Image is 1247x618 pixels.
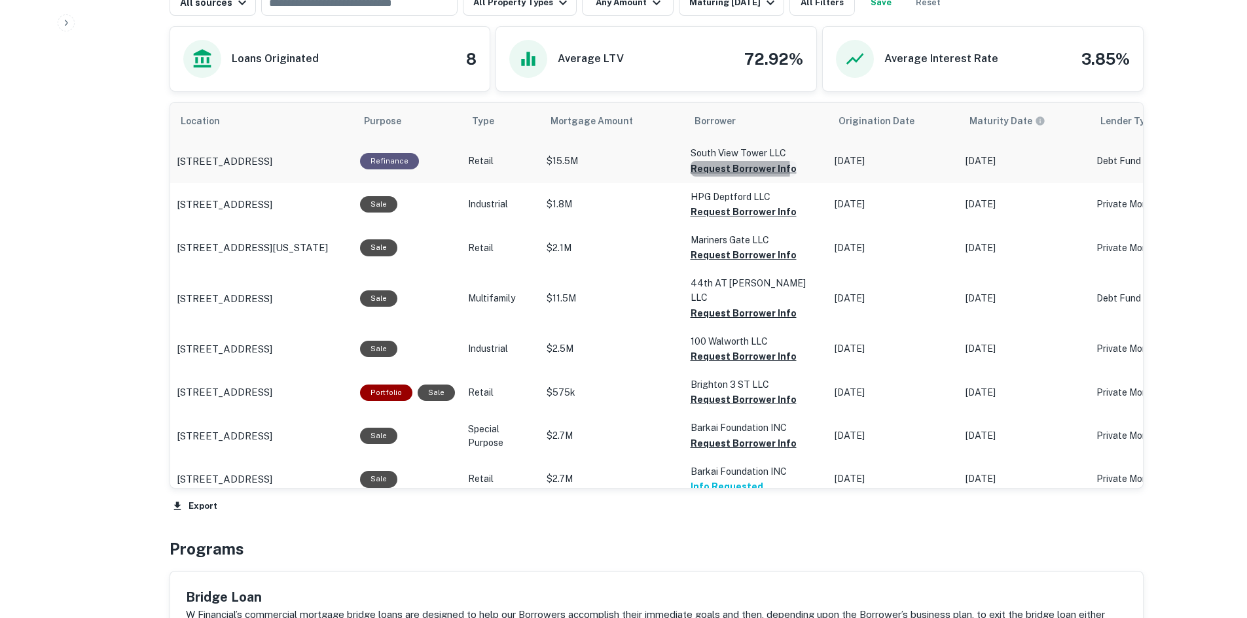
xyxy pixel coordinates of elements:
p: [STREET_ADDRESS] [177,291,272,307]
p: Private Money [1096,472,1201,486]
p: [DATE] [966,472,1083,486]
p: [DATE] [966,154,1083,168]
button: Request Borrower Info [691,161,797,177]
p: Private Money [1096,342,1201,356]
p: Private Money [1096,241,1201,255]
div: Sale [360,428,397,444]
span: Mortgage Amount [551,113,650,129]
p: $1.8M [547,197,678,211]
p: [STREET_ADDRESS] [177,385,272,400]
button: Info Requested [691,479,763,494]
a: [STREET_ADDRESS] [177,472,347,487]
div: Sale [418,385,455,401]
p: Private Money [1096,386,1201,400]
p: $15.5M [547,154,678,168]
p: [DATE] [835,292,952,305]
p: Barkai Foundation INC [691,464,822,479]
th: Maturity dates displayed may be estimated. Please contact the lender for the most accurate maturi... [959,103,1090,139]
p: [STREET_ADDRESS][US_STATE] [177,240,328,256]
h6: Average Interest Rate [884,51,998,67]
p: $11.5M [547,292,678,305]
a: [STREET_ADDRESS] [177,341,347,357]
th: Borrower [684,103,828,139]
button: Request Borrower Info [691,436,797,451]
div: Maturity dates displayed may be estimated. Please contact the lender for the most accurate maturi... [969,114,1045,128]
p: Private Money [1096,429,1201,443]
span: Location [181,113,237,129]
p: [STREET_ADDRESS] [177,341,272,357]
p: Debt Fund [1096,292,1201,305]
p: 44th AT [PERSON_NAME] LLC [691,276,822,305]
p: Multifamily [468,292,533,305]
p: [DATE] [966,241,1083,255]
button: Request Borrower Info [691,349,797,364]
p: [DATE] [835,197,952,211]
th: Origination Date [828,103,959,139]
th: Purpose [353,103,461,139]
p: Industrial [468,342,533,356]
p: [DATE] [966,342,1083,356]
p: $2.7M [547,472,678,486]
p: South View Tower LLC [691,146,822,160]
a: [STREET_ADDRESS][US_STATE] [177,240,347,256]
h4: 72.92% [744,47,803,71]
span: Type [472,113,494,129]
p: Mariners Gate LLC [691,233,822,247]
p: [DATE] [835,154,952,168]
p: Brighton 3 ST LLC [691,377,822,392]
p: [STREET_ADDRESS] [177,154,272,169]
p: $2.5M [547,342,678,356]
p: [DATE] [835,342,952,356]
th: Lender Type [1090,103,1208,139]
span: Origination Date [839,113,931,129]
button: Export [170,496,221,516]
button: Request Borrower Info [691,247,797,263]
p: Industrial [468,197,533,211]
p: [DATE] [966,197,1083,211]
p: [STREET_ADDRESS] [177,197,272,213]
button: Request Borrower Info [691,392,797,407]
p: $2.1M [547,241,678,255]
p: Private Money [1096,197,1201,211]
h5: Bridge Loan [186,587,1127,607]
p: [DATE] [966,386,1083,400]
div: Sale [360,290,397,307]
div: Sale [360,341,397,357]
div: Sale [360,239,397,256]
h4: 8 [466,47,477,71]
a: [STREET_ADDRESS] [177,154,347,169]
p: [STREET_ADDRESS] [177,472,272,487]
div: This loan purpose was for refinancing [360,153,419,169]
iframe: Chat Widget [1182,472,1247,534]
span: Maturity dates displayed may be estimated. Please contact the lender for the most accurate maturi... [969,114,1062,128]
p: Retail [468,154,533,168]
p: $2.7M [547,429,678,443]
span: Lender Type [1100,113,1156,129]
a: [STREET_ADDRESS] [177,428,347,444]
h6: Maturity Date [969,114,1032,128]
a: [STREET_ADDRESS] [177,291,347,307]
p: $575k [547,386,678,400]
div: This is a portfolio loan with 2 properties [360,385,412,401]
p: HPG Deptford LLC [691,190,822,204]
a: [STREET_ADDRESS] [177,385,347,400]
p: Debt Fund [1096,154,1201,168]
p: [DATE] [835,429,952,443]
a: [STREET_ADDRESS] [177,197,347,213]
h4: Programs [170,537,244,560]
p: [DATE] [966,292,1083,305]
p: [STREET_ADDRESS] [177,428,272,444]
p: Barkai Foundation INC [691,421,822,435]
p: Special Purpose [468,422,533,450]
h6: Average LTV [558,51,624,67]
p: 100 Walworth LLC [691,334,822,349]
p: [DATE] [835,241,952,255]
th: Mortgage Amount [540,103,684,139]
button: Request Borrower Info [691,305,797,321]
p: [DATE] [835,472,952,486]
p: [DATE] [835,386,952,400]
h6: Loans Originated [232,51,319,67]
span: Borrower [695,113,736,129]
th: Location [170,103,353,139]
